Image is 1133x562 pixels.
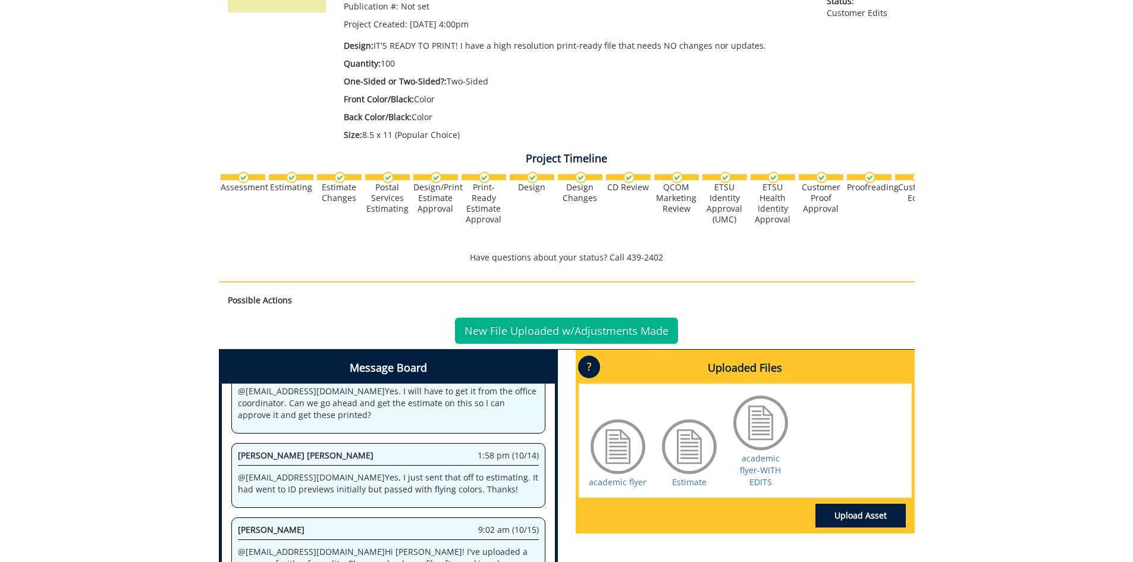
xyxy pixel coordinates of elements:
div: Design/Print Estimate Approval [413,182,458,214]
img: checkmark [382,172,394,183]
div: Design Changes [558,182,602,203]
div: Assessment [221,182,265,193]
span: Front Color/Black: [344,93,414,105]
span: 9:02 am (10/15) [478,524,539,536]
p: @ [EMAIL_ADDRESS][DOMAIN_NAME] Yes, I just sent that off to estimating. It had went to ID preview... [238,472,539,495]
div: Postal Services Estimating [365,182,410,214]
img: checkmark [864,172,875,183]
img: checkmark [238,172,249,183]
div: Proofreading [847,182,892,193]
span: Back Color/Black: [344,111,412,123]
span: One-Sided or Two-Sided?: [344,76,447,87]
p: Have questions about your status? Call 439-2402 [219,252,915,263]
img: checkmark [816,172,827,183]
a: Upload Asset [815,504,906,528]
a: academic flyer-WITH EDITS [740,453,781,488]
div: Customer Proof Approval [799,182,843,214]
img: checkmark [431,172,442,183]
div: QCOM Marketing Review [654,182,699,214]
p: Color [344,111,809,123]
div: Print-Ready Estimate Approval [462,182,506,225]
p: Color [344,93,809,105]
img: checkmark [286,172,297,183]
div: CD Review [606,182,651,193]
img: checkmark [671,172,683,183]
p: ? [578,356,600,378]
span: Publication #: [344,1,398,12]
span: Design: [344,40,374,51]
h4: Project Timeline [219,153,915,165]
a: New File Uploaded w/Adjustments Made [455,318,678,344]
img: checkmark [479,172,490,183]
p: 100 [344,58,809,70]
div: ETSU Health Identity Approval [751,182,795,225]
div: Estimate Changes [317,182,362,203]
img: checkmark [334,172,346,183]
h4: Message Board [222,353,555,384]
p: @ [EMAIL_ADDRESS][DOMAIN_NAME] Yes. I will have to get it from the office coordinator. Can we go ... [238,385,539,421]
div: Customer Edits [895,182,940,203]
a: academic flyer [589,476,646,488]
p: 8.5 x 11 (Popular Choice) [344,129,809,141]
a: Estimate [672,476,707,488]
img: checkmark [575,172,586,183]
span: [PERSON_NAME] [238,524,305,535]
span: Not set [401,1,429,12]
img: checkmark [768,172,779,183]
span: Size: [344,129,362,140]
span: [DATE] 4:00pm [410,18,469,30]
img: checkmark [527,172,538,183]
span: Project Created: [344,18,407,30]
div: ETSU Identity Approval (UMC) [702,182,747,225]
span: [PERSON_NAME] [PERSON_NAME] [238,450,374,461]
p: Two-Sided [344,76,809,87]
img: checkmark [720,172,731,183]
h4: Uploaded Files [579,353,912,384]
img: no [912,172,924,183]
div: Design [510,182,554,193]
span: 1:58 pm (10/14) [478,450,539,461]
img: checkmark [623,172,635,183]
span: Quantity: [344,58,381,69]
div: Estimating [269,182,313,193]
p: IT'S READY TO PRINT! I have a high resolution print-ready file that needs NO changes nor updates. [344,40,809,52]
strong: Possible Actions [228,294,292,306]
